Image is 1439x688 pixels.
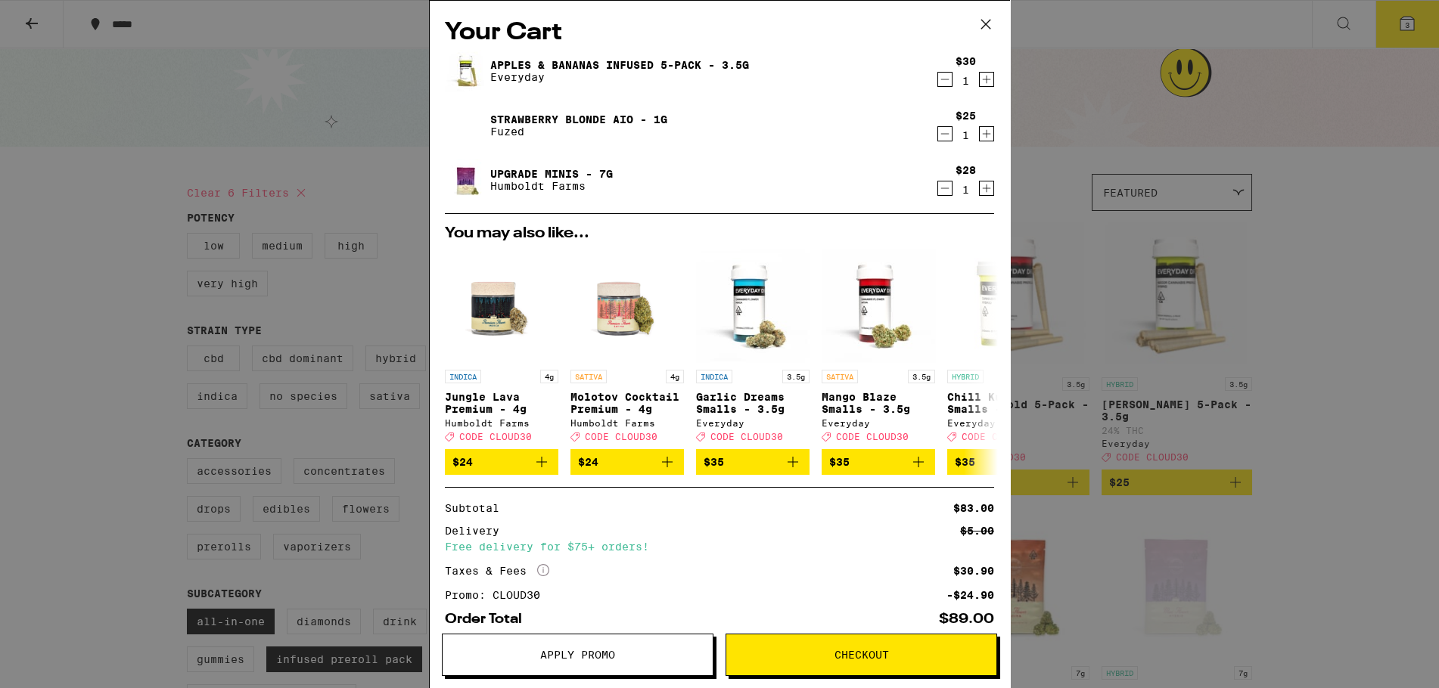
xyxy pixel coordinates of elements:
[570,370,607,383] p: SATIVA
[452,456,473,468] span: $24
[445,449,558,475] button: Add to bag
[956,164,976,176] div: $28
[696,449,810,475] button: Add to bag
[979,181,994,196] button: Increment
[979,126,994,141] button: Increment
[445,50,487,92] img: Apples & Bananas Infused 5-Pack - 3.5g
[445,590,551,600] div: Promo: CLOUD30
[836,432,909,442] span: CODE CLOUD30
[696,418,810,428] div: Everyday
[979,72,994,87] button: Increment
[822,418,935,428] div: Everyday
[570,449,684,475] button: Add to bag
[956,55,976,67] div: $30
[704,456,724,468] span: $35
[490,168,613,180] a: Upgrade Minis - 7g
[956,184,976,196] div: 1
[445,418,558,428] div: Humboldt Farms
[956,75,976,87] div: 1
[585,432,657,442] span: CODE CLOUD30
[445,503,510,513] div: Subtotal
[445,16,994,50] h2: Your Cart
[939,612,994,626] div: $89.00
[540,649,615,660] span: Apply Promo
[490,113,667,126] a: Strawberry Blonde AIO - 1g
[9,11,109,23] span: Hi. Need any help?
[834,649,889,660] span: Checkout
[490,71,749,83] p: Everyday
[459,432,532,442] span: CODE CLOUD30
[822,249,935,362] img: Everyday - Mango Blaze Smalls - 3.5g
[782,370,810,383] p: 3.5g
[955,456,975,468] span: $35
[578,456,598,468] span: $24
[666,370,684,383] p: 4g
[956,129,976,141] div: 1
[710,432,783,442] span: CODE CLOUD30
[696,391,810,415] p: Garlic Dreams Smalls - 3.5g
[829,456,850,468] span: $35
[696,370,732,383] p: INDICA
[947,370,984,383] p: HYBRID
[946,590,994,600] div: -$24.90
[953,566,994,576] div: $30.90
[947,391,1061,415] p: Chill Kush Smalls - 3.5g
[696,249,810,449] a: Open page for Garlic Dreams Smalls - 3.5g from Everyday
[937,72,953,87] button: Decrement
[445,541,994,552] div: Free delivery for $75+ orders!
[490,59,749,71] a: Apples & Bananas Infused 5-Pack - 3.5g
[962,432,1034,442] span: CODE CLOUD30
[445,104,487,147] img: Strawberry Blonde AIO - 1g
[570,391,684,415] p: Molotov Cocktail Premium - 4g
[445,226,994,241] h2: You may also like...
[445,525,510,536] div: Delivery
[947,449,1061,475] button: Add to bag
[445,159,487,201] img: Upgrade Minis - 7g
[445,612,533,626] div: Order Total
[696,249,810,362] img: Everyday - Garlic Dreams Smalls - 3.5g
[822,249,935,449] a: Open page for Mango Blaze Smalls - 3.5g from Everyday
[947,418,1061,428] div: Everyday
[490,126,667,138] p: Fuzed
[822,391,935,415] p: Mango Blaze Smalls - 3.5g
[570,249,684,362] img: Humboldt Farms - Molotov Cocktail Premium - 4g
[726,634,997,676] button: Checkout
[490,180,613,192] p: Humboldt Farms
[445,391,558,415] p: Jungle Lava Premium - 4g
[445,249,558,362] img: Humboldt Farms - Jungle Lava Premium - 4g
[442,634,713,676] button: Apply Promo
[540,370,558,383] p: 4g
[570,249,684,449] a: Open page for Molotov Cocktail Premium - 4g from Humboldt Farms
[937,126,953,141] button: Decrement
[822,370,858,383] p: SATIVA
[445,249,558,449] a: Open page for Jungle Lava Premium - 4g from Humboldt Farms
[822,449,935,475] button: Add to bag
[937,181,953,196] button: Decrement
[947,249,1061,362] img: Everyday - Chill Kush Smalls - 3.5g
[570,418,684,428] div: Humboldt Farms
[908,370,935,383] p: 3.5g
[956,110,976,122] div: $25
[953,503,994,513] div: $83.00
[947,249,1061,449] a: Open page for Chill Kush Smalls - 3.5g from Everyday
[960,525,994,536] div: $5.00
[445,564,549,578] div: Taxes & Fees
